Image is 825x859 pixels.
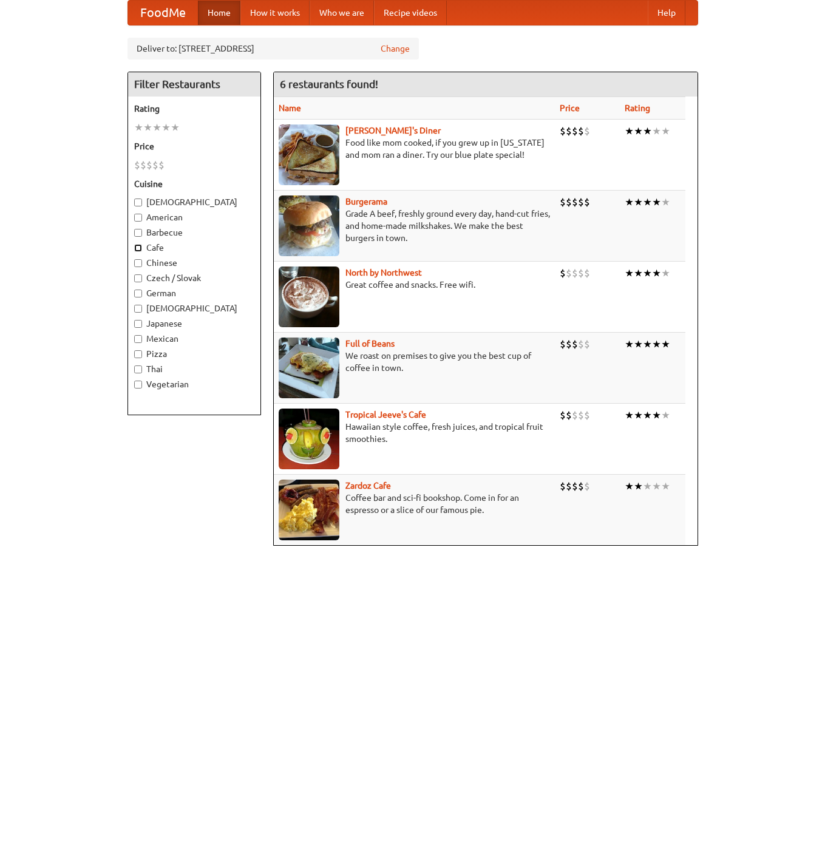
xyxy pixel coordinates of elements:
[652,267,661,280] li: ★
[279,492,550,516] p: Coffee bar and sci-fi bookshop. Come in for an espresso or a slice of our famous pie.
[134,363,254,375] label: Thai
[134,302,254,314] label: [DEMOGRAPHIC_DATA]
[578,124,584,138] li: $
[279,208,550,244] p: Grade A beef, freshly ground every day, hand-cut fries, and home-made milkshakes. We make the bes...
[134,196,254,208] label: [DEMOGRAPHIC_DATA]
[560,124,566,138] li: $
[625,338,634,351] li: ★
[279,409,339,469] img: jeeves.jpg
[152,158,158,172] li: $
[143,121,152,134] li: ★
[625,124,634,138] li: ★
[279,195,339,256] img: burgerama.jpg
[578,195,584,209] li: $
[560,480,566,493] li: $
[643,124,652,138] li: ★
[279,124,339,185] img: sallys.jpg
[560,338,566,351] li: $
[661,480,670,493] li: ★
[652,409,661,422] li: ★
[625,195,634,209] li: ★
[345,339,395,348] a: Full of Beans
[578,338,584,351] li: $
[140,158,146,172] li: $
[161,121,171,134] li: ★
[661,195,670,209] li: ★
[134,317,254,330] label: Japanese
[634,195,643,209] li: ★
[345,410,426,419] a: Tropical Jeeve's Cafe
[171,121,180,134] li: ★
[643,409,652,422] li: ★
[572,480,578,493] li: $
[134,305,142,313] input: [DEMOGRAPHIC_DATA]
[279,279,550,291] p: Great coffee and snacks. Free wifi.
[652,338,661,351] li: ★
[279,338,339,398] img: beans.jpg
[560,103,580,113] a: Price
[134,158,140,172] li: $
[134,335,142,343] input: Mexican
[134,348,254,360] label: Pizza
[134,287,254,299] label: German
[578,267,584,280] li: $
[634,409,643,422] li: ★
[134,333,254,345] label: Mexican
[584,338,590,351] li: $
[643,195,652,209] li: ★
[578,409,584,422] li: $
[134,214,142,222] input: American
[578,480,584,493] li: $
[584,195,590,209] li: $
[345,481,391,491] a: Zardoz Cafe
[310,1,374,25] a: Who we are
[625,409,634,422] li: ★
[134,272,254,284] label: Czech / Slovak
[572,267,578,280] li: $
[134,229,142,237] input: Barbecue
[584,267,590,280] li: $
[134,259,142,267] input: Chinese
[345,126,441,135] a: [PERSON_NAME]'s Diner
[634,124,643,138] li: ★
[280,78,378,90] ng-pluralize: 6 restaurants found!
[127,38,419,59] div: Deliver to: [STREET_ADDRESS]
[652,480,661,493] li: ★
[560,195,566,209] li: $
[134,257,254,269] label: Chinese
[566,338,572,351] li: $
[158,158,165,172] li: $
[134,226,254,239] label: Barbecue
[240,1,310,25] a: How it works
[198,1,240,25] a: Home
[279,350,550,374] p: We roast on premises to give you the best cup of coffee in town.
[625,480,634,493] li: ★
[584,480,590,493] li: $
[345,268,422,277] b: North by Northwest
[572,338,578,351] li: $
[661,338,670,351] li: ★
[134,199,142,206] input: [DEMOGRAPHIC_DATA]
[134,121,143,134] li: ★
[345,197,387,206] a: Burgerama
[625,267,634,280] li: ★
[134,350,142,358] input: Pizza
[146,158,152,172] li: $
[566,195,572,209] li: $
[134,274,142,282] input: Czech / Slovak
[152,121,161,134] li: ★
[643,480,652,493] li: ★
[560,409,566,422] li: $
[560,267,566,280] li: $
[134,103,254,115] h5: Rating
[661,409,670,422] li: ★
[643,338,652,351] li: ★
[134,211,254,223] label: American
[566,267,572,280] li: $
[279,421,550,445] p: Hawaiian style coffee, fresh juices, and tropical fruit smoothies.
[572,195,578,209] li: $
